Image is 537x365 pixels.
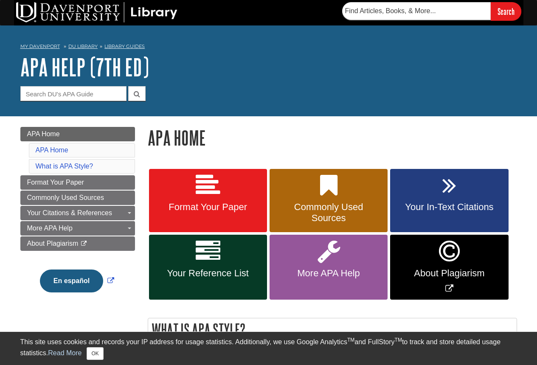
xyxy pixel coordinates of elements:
[20,54,149,80] a: APA Help (7th Ed)
[276,268,381,279] span: More APA Help
[38,277,116,284] a: Link opens in new window
[390,235,508,300] a: Link opens in new window
[20,206,135,220] a: Your Citations & References
[27,209,112,216] span: Your Citations & References
[20,43,60,50] a: My Davenport
[27,225,73,232] span: More APA Help
[20,127,135,307] div: Guide Page Menu
[48,349,82,357] a: Read More
[36,163,93,170] a: What is APA Style?
[20,191,135,205] a: Commonly Used Sources
[36,146,68,154] a: APA Home
[270,235,388,300] a: More APA Help
[27,194,104,201] span: Commonly Used Sources
[270,169,388,233] a: Commonly Used Sources
[20,175,135,190] a: Format Your Paper
[396,268,502,279] span: About Plagiarism
[149,169,267,233] a: Format Your Paper
[20,221,135,236] a: More APA Help
[40,270,103,292] button: En español
[155,202,261,213] span: Format Your Paper
[16,2,177,22] img: DU Library
[20,127,135,141] a: APA Home
[87,347,103,360] button: Close
[27,130,60,138] span: APA Home
[104,43,145,49] a: Library Guides
[347,337,354,343] sup: TM
[342,2,491,20] input: Find Articles, Books, & More...
[395,337,402,343] sup: TM
[80,241,87,247] i: This link opens in a new window
[342,2,521,20] form: Searches DU Library's articles, books, and more
[390,169,508,233] a: Your In-Text Citations
[155,268,261,279] span: Your Reference List
[148,318,517,341] h2: What is APA Style?
[276,202,381,224] span: Commonly Used Sources
[396,202,502,213] span: Your In-Text Citations
[20,236,135,251] a: About Plagiarism
[20,41,517,54] nav: breadcrumb
[148,127,517,149] h1: APA Home
[20,337,517,360] div: This site uses cookies and records your IP address for usage statistics. Additionally, we use Goo...
[491,2,521,20] input: Search
[68,43,98,49] a: DU Library
[27,240,79,247] span: About Plagiarism
[27,179,84,186] span: Format Your Paper
[20,86,127,101] input: Search DU's APA Guide
[149,235,267,300] a: Your Reference List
